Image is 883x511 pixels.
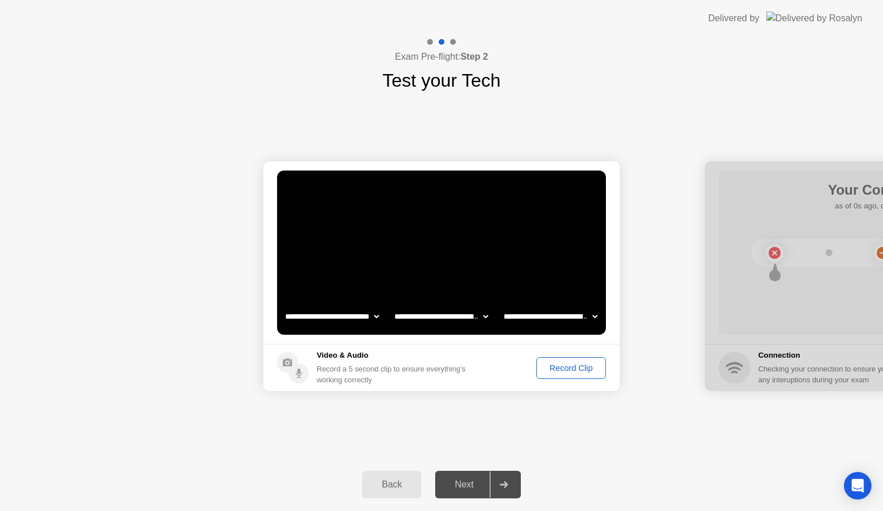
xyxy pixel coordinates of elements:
[382,67,501,94] h1: Test your Tech
[501,305,600,328] select: Available microphones
[366,479,418,490] div: Back
[317,363,470,385] div: Record a 5 second clip to ensure everything’s working correctly
[766,11,862,25] img: Delivered by Rosalyn
[708,11,759,25] div: Delivered by
[317,350,470,361] h5: Video & Audio
[435,471,521,498] button: Next
[283,305,381,328] select: Available cameras
[460,52,488,61] b: Step 2
[395,50,488,64] h4: Exam Pre-flight:
[540,363,602,373] div: Record Clip
[439,479,490,490] div: Next
[536,357,606,379] button: Record Clip
[392,305,490,328] select: Available speakers
[844,472,872,500] div: Open Intercom Messenger
[362,471,421,498] button: Back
